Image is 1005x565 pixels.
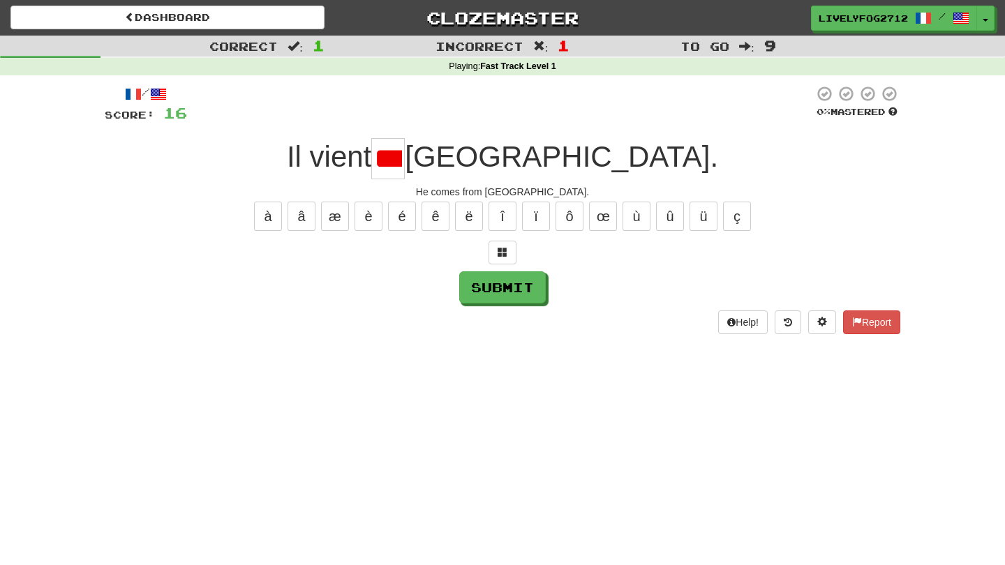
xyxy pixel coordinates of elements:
[355,202,382,231] button: è
[814,106,900,119] div: Mastered
[623,202,650,231] button: ù
[723,202,751,231] button: ç
[718,310,768,334] button: Help!
[533,40,549,52] span: :
[105,109,155,121] span: Score:
[287,140,371,173] span: Il vient
[455,202,483,231] button: ë
[288,40,303,52] span: :
[405,140,718,173] span: [GEOGRAPHIC_DATA].
[321,202,349,231] button: æ
[739,40,754,52] span: :
[939,11,946,21] span: /
[345,6,660,30] a: Clozemaster
[775,310,801,334] button: Round history (alt+y)
[811,6,977,31] a: LivelyFog2712 /
[163,104,187,121] span: 16
[558,37,569,54] span: 1
[589,202,617,231] button: œ
[209,39,278,53] span: Correct
[489,202,516,231] button: î
[656,202,684,231] button: û
[764,37,776,54] span: 9
[105,85,187,103] div: /
[105,185,900,199] div: He comes from [GEOGRAPHIC_DATA].
[843,310,900,334] button: Report
[10,6,325,29] a: Dashboard
[388,202,416,231] button: é
[480,61,556,71] strong: Fast Track Level 1
[690,202,717,231] button: ü
[680,39,729,53] span: To go
[459,271,546,303] button: Submit
[288,202,315,231] button: â
[522,202,550,231] button: ï
[422,202,449,231] button: ê
[313,37,325,54] span: 1
[489,241,516,264] button: Switch sentence to multiple choice alt+p
[556,202,583,231] button: ô
[817,106,831,117] span: 0 %
[435,39,523,53] span: Incorrect
[254,202,282,231] button: à
[819,12,908,24] span: LivelyFog2712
